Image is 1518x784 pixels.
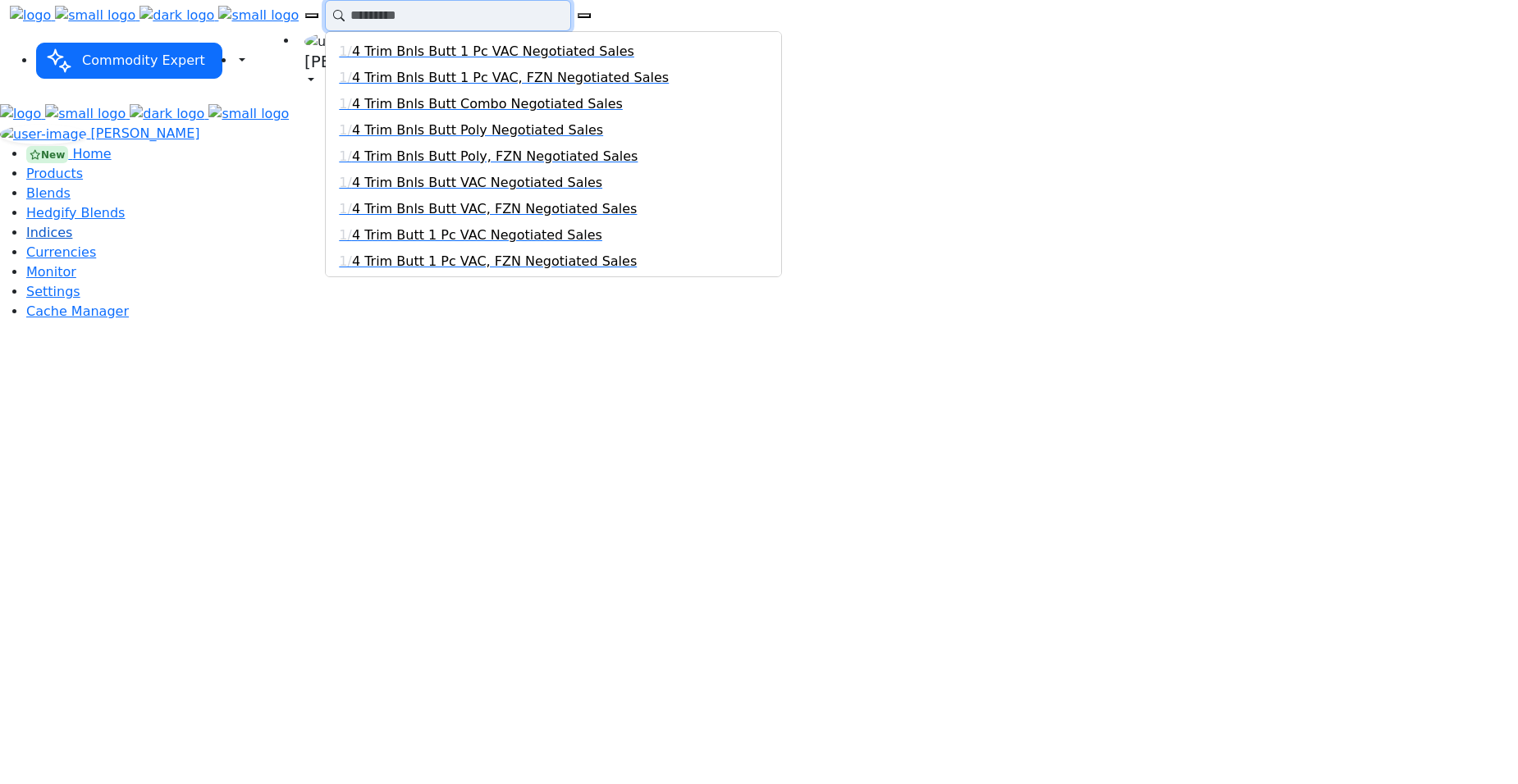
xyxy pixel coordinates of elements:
a: Commodity Expert [36,52,222,68]
a: Cache Manager [26,303,129,319]
a: Currencies [26,244,96,260]
a: 1/ 4 Trim Bnls Butt VAC Negotiated Sales [339,173,768,193]
a: Hedgify Blends [26,205,125,221]
span: 4 Trim Bnls Butt 1 Pc VAC Negotiated Sales [352,42,634,62]
span: Commodity Expert [75,46,212,75]
a: Monitor [26,264,76,280]
span: 4 Trim Bnls Butt Poly, FZN Negotiated Sales [352,147,638,166]
a: Products [26,166,83,181]
span: 1/ [339,121,352,140]
a: 1/ 4 Trim Bnls Butt Poly, FZN Negotiated Sales [339,147,768,166]
img: small logo [218,6,299,25]
span: 4 Trim Butt 1 Pc VAC, FZN Negotiated Sales [352,252,637,271]
div: New [26,146,68,162]
span: 1/ [339,42,352,62]
img: dark logo [139,6,214,25]
a: dark logo small logo [139,7,299,23]
span: 4 Trim Bnls Butt Poly Negotiated Sales [352,121,603,140]
span: 1/ [339,94,352,114]
span: [PERSON_NAME] [91,125,200,141]
span: 1/ [339,173,352,193]
a: Blends [26,185,71,201]
a: Settings [26,284,80,299]
span: 4 Trim Butt 1 Pc VAC Negotiated Sales [352,226,602,245]
button: Commodity Expert [36,43,222,79]
span: 4 Trim Bnls Butt Combo Negotiated Sales [352,94,623,114]
a: 1/ 4 Trim Bnls Butt Poly Negotiated Sales [339,121,768,140]
a: user-image [PERSON_NAME] [298,31,447,91]
span: 4 Trim Bnls Butt VAC, FZN Negotiated Sales [352,199,638,219]
a: 1/ 4 Trim Bnls Butt Combo Negotiated Sales [339,94,768,114]
img: logo [10,6,51,25]
span: 4 Trim Bnls Butt 1 Pc VAC, FZN Negotiated Sales [352,68,669,88]
span: 4 Trim Bnls Butt VAC Negotiated Sales [352,173,602,193]
a: 1/ 4 Trim Bnls Butt VAC, FZN Negotiated Sales [339,199,768,219]
a: 1/ 4 Trim Bnls Butt 1 Pc VAC, FZN Negotiated Sales [339,68,768,88]
a: dark logo small logo [130,106,289,121]
img: small logo [45,104,126,124]
span: 1/ [339,252,352,271]
a: 1/ 4 Trim Butt 1 Pc VAC Negotiated Sales [339,226,768,245]
h5: [PERSON_NAME] [304,52,441,71]
span: 1/ [339,226,352,245]
span: 1/ [339,147,352,166]
a: Indices [26,225,72,240]
img: small logo [208,104,289,124]
img: user-image [304,32,391,52]
span: 1/ [339,68,352,88]
img: small logo [55,6,135,25]
a: logo small logo [10,7,139,23]
a: 1/ 4 Trim Butt 1 Pc VAC, FZN Negotiated Sales [339,252,768,271]
a: New Home [26,146,112,162]
img: dark logo [130,104,204,124]
span: 1/ [339,199,352,219]
a: 1/ 4 Trim Bnls Butt 1 Pc VAC Negotiated Sales [339,42,768,62]
span: Home [72,146,111,162]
